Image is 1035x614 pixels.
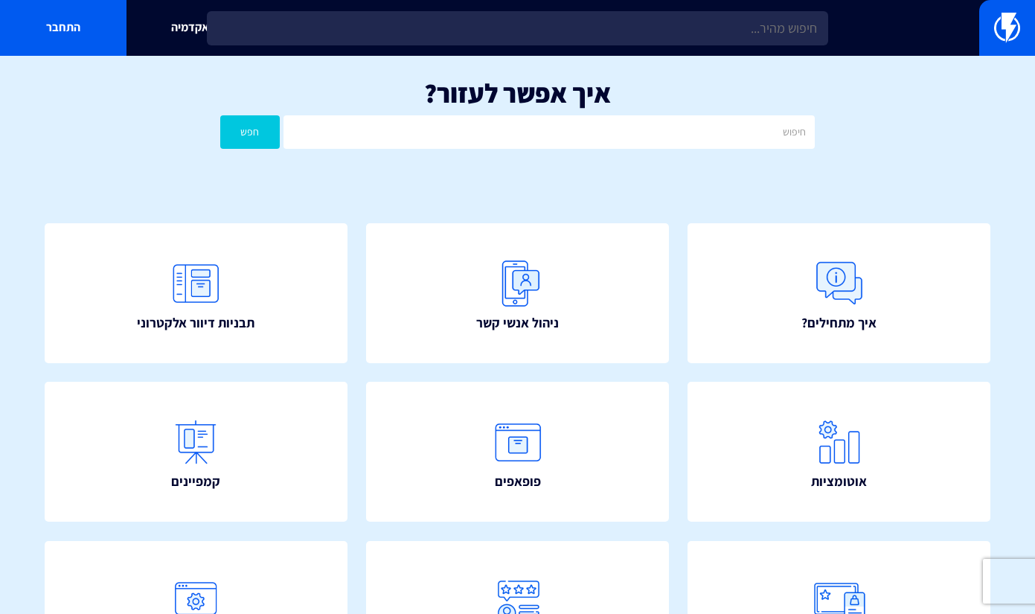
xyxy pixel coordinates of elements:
[207,11,828,45] input: חיפוש מהיר...
[811,472,867,491] span: אוטומציות
[801,313,877,333] span: איך מתחילים?
[366,382,669,522] a: פופאפים
[45,223,347,363] a: תבניות דיוור אלקטרוני
[171,472,220,491] span: קמפיינים
[220,115,279,149] button: חפש
[688,223,990,363] a: איך מתחילים?
[137,313,254,333] span: תבניות דיוור אלקטרוני
[45,382,347,522] a: קמפיינים
[495,472,541,491] span: פופאפים
[476,313,559,333] span: ניהול אנשי קשר
[22,78,1013,108] h1: איך אפשר לעזור?
[688,382,990,522] a: אוטומציות
[366,223,669,363] a: ניהול אנשי קשר
[283,115,815,149] input: חיפוש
